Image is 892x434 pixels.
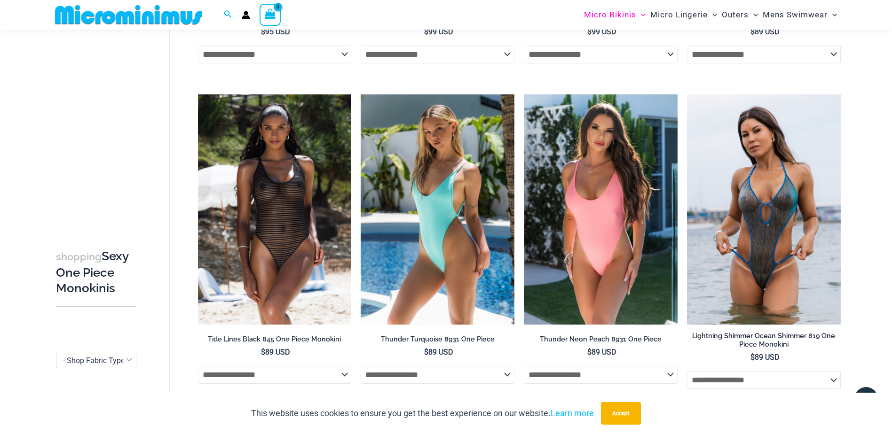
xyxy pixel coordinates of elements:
span: $ [261,348,265,356]
h2: Thunder Neon Peach 8931 One Piece [524,335,678,344]
a: OutersMenu ToggleMenu Toggle [719,3,760,27]
iframe: TrustedSite Certified [56,31,141,219]
span: $ [750,353,755,362]
bdi: 95 USD [261,27,290,36]
a: Search icon link [224,9,232,21]
span: Micro Lingerie [650,3,708,27]
h2: Thunder Turquoise 8931 One Piece [361,335,514,344]
p: This website uses cookies to ensure you get the best experience on our website. [251,406,594,420]
img: MM SHOP LOGO FLAT [51,4,206,25]
span: - Shop Fabric Type [56,353,136,368]
span: $ [424,348,428,356]
bdi: 99 USD [424,27,453,36]
a: Mens SwimwearMenu ToggleMenu Toggle [760,3,839,27]
a: Lightning Shimmer Glittering Dunes 819 One Piece Monokini 02Lightning Shimmer Glittering Dunes 81... [687,94,841,325]
bdi: 99 USD [587,27,616,36]
span: $ [587,27,592,36]
bdi: 89 USD [424,348,453,356]
span: $ [424,27,428,36]
bdi: 89 USD [587,348,616,356]
span: shopping [56,251,102,263]
a: Thunder Turquoise 8931 One Piece 03Thunder Turquoise 8931 One Piece 05Thunder Turquoise 8931 One ... [361,94,514,325]
h2: Tide Lines Black 845 One Piece Monokini [198,335,352,344]
span: Menu Toggle [749,3,758,27]
img: Thunder Neon Peach 8931 One Piece 01 [524,94,678,325]
button: Accept [601,402,641,425]
nav: Site Navigation [580,1,841,28]
h2: Lightning Shimmer Ocean Shimmer 819 One Piece Monokini [687,332,841,349]
img: Tide Lines Black 845 One Piece Monokini 02 [198,94,352,325]
a: Tide Lines Black 845 One Piece Monokini 02Tide Lines Black 845 One Piece Monokini 05Tide Lines Bl... [198,94,352,325]
bdi: 89 USD [750,353,780,362]
a: Account icon link [242,11,250,19]
span: $ [750,27,755,36]
a: Tide Lines Black 845 One Piece Monokini [198,335,352,347]
span: Menu Toggle [636,3,646,27]
span: Micro Bikinis [584,3,636,27]
a: Micro LingerieMenu ToggleMenu Toggle [648,3,719,27]
a: View Shopping Cart, empty [260,4,281,25]
a: Thunder Neon Peach 8931 One Piece 01Thunder Neon Peach 8931 One Piece 03Thunder Neon Peach 8931 O... [524,94,678,325]
span: - Shop Fabric Type [63,356,125,365]
bdi: 89 USD [261,348,290,356]
a: Thunder Neon Peach 8931 One Piece [524,335,678,347]
a: Learn more [551,408,594,418]
a: Micro BikinisMenu ToggleMenu Toggle [582,3,648,27]
span: - Shop Fabric Type [56,353,136,368]
a: Lightning Shimmer Ocean Shimmer 819 One Piece Monokini [687,332,841,353]
bdi: 89 USD [750,27,780,36]
span: Mens Swimwear [763,3,828,27]
span: $ [261,27,265,36]
span: $ [587,348,592,356]
img: Lightning Shimmer Glittering Dunes 819 One Piece Monokini 02 [687,94,841,325]
h3: Sexy One Piece Monokinis [56,248,136,296]
img: Thunder Turquoise 8931 One Piece 03 [361,94,514,325]
span: Outers [722,3,749,27]
a: Thunder Turquoise 8931 One Piece [361,335,514,347]
span: Menu Toggle [828,3,837,27]
span: Menu Toggle [708,3,717,27]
